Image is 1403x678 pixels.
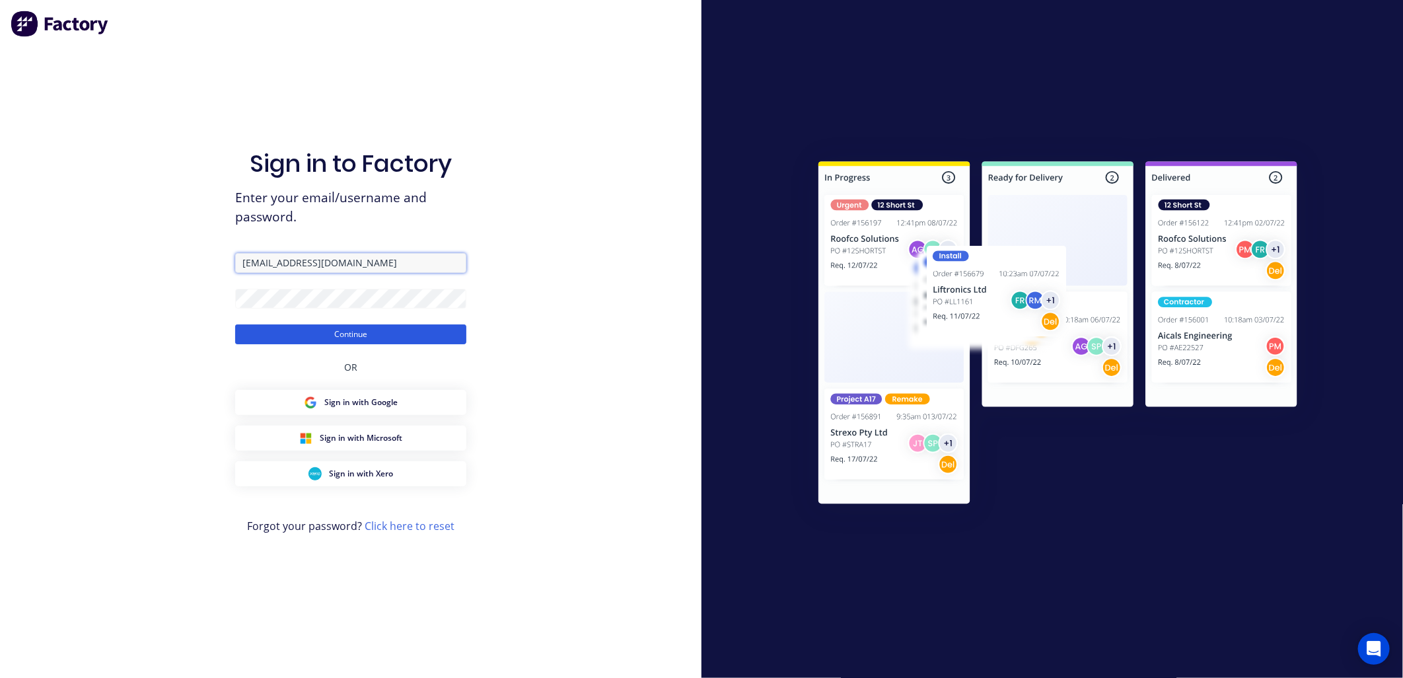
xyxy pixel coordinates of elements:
[250,149,452,178] h1: Sign in to Factory
[1358,633,1390,665] div: Open Intercom Messenger
[304,396,317,409] img: Google Sign in
[299,432,312,445] img: Microsoft Sign in
[325,396,398,408] span: Sign in with Google
[235,253,466,273] input: Email/Username
[330,468,394,480] span: Sign in with Xero
[235,390,466,415] button: Google Sign inSign in with Google
[11,11,110,37] img: Factory
[235,188,466,227] span: Enter your email/username and password.
[320,432,403,444] span: Sign in with Microsoft
[789,135,1326,535] img: Sign in
[235,426,466,451] button: Microsoft Sign inSign in with Microsoft
[247,518,454,534] span: Forgot your password?
[235,324,466,344] button: Continue
[344,344,357,390] div: OR
[308,467,322,480] img: Xero Sign in
[365,519,454,533] a: Click here to reset
[235,461,466,486] button: Xero Sign inSign in with Xero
